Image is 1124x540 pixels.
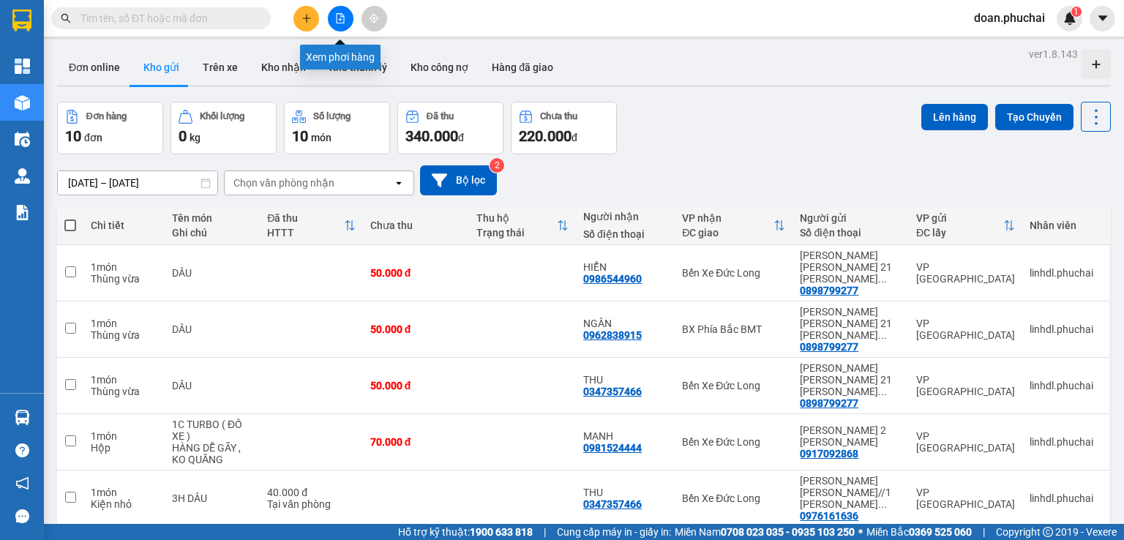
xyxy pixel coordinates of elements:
div: 1 món [91,261,157,273]
span: đơn [84,132,102,143]
div: 0917092868 [800,448,858,460]
div: Số điện thoại [583,228,667,240]
button: Hàng đã giao [480,50,565,85]
div: Tên món [172,212,252,224]
span: đ [572,132,577,143]
div: Bến Xe Đức Long [682,380,785,391]
div: 0898799277 [800,285,858,296]
button: Số lượng10món [284,102,390,154]
div: HÀNG DỄ GÃY , KO QUĂNG [172,442,252,465]
div: Đã thu [427,111,454,121]
div: THU [583,374,667,386]
span: caret-down [1096,12,1109,25]
div: Bến Xe Đức Long [682,492,785,504]
div: Đơn hàng [86,111,127,121]
span: 220.000 [519,127,572,145]
button: Đơn online [57,50,132,85]
button: Đã thu340.000đ [397,102,503,154]
span: Miền Bắc [866,524,972,540]
div: HTTT [267,227,344,239]
button: Bộ lọc [420,165,497,195]
span: 0 [179,127,187,145]
button: aim [361,6,387,31]
div: 1 món [91,318,157,329]
span: doan.phuchai [962,9,1057,27]
div: Chi tiết [91,220,157,231]
div: NGUYỄN THỊ BÍCH THẢO 21 CAO THẮNG [800,362,902,397]
button: plus [293,6,319,31]
div: NGUYỄN HỮU LÊ VŨ//1 PHƯỚC THÀNH [800,475,902,510]
div: HIỂN [583,261,667,273]
div: ĐC giao [682,227,773,239]
div: 0347357466 [583,386,642,397]
div: 1 món [91,487,157,498]
span: Cung cấp máy in - giấy in: [557,524,671,540]
input: Select a date range. [58,171,217,195]
div: 1C TURBO ( ĐỒ XE ) [172,419,252,442]
div: VP nhận [682,212,773,224]
div: 1 món [91,430,157,442]
th: Toggle SortBy [469,206,576,245]
div: 0962838915 [583,329,642,341]
div: VP [GEOGRAPHIC_DATA] [916,430,1015,454]
span: aim [369,13,379,23]
svg: open [393,177,405,189]
div: Chưa thu [540,111,577,121]
div: Bến Xe Đức Long [682,436,785,448]
div: BX Phía Bắc BMT [682,323,785,335]
div: 0898799277 [800,397,858,409]
div: Nhân viên [1030,220,1102,231]
div: Khối lượng [200,111,244,121]
div: 0986544960 [583,273,642,285]
div: NGÂN [583,318,667,329]
div: linhdl.phuchai [1030,380,1102,391]
th: Toggle SortBy [909,206,1022,245]
div: VP [GEOGRAPHIC_DATA] [916,318,1015,341]
div: 3H DÂU [172,492,252,504]
span: 10 [65,127,81,145]
img: warehouse-icon [15,410,30,425]
div: linhdl.phuchai [1030,436,1102,448]
strong: 1900 633 818 [470,526,533,538]
div: Kiện nhỏ [91,498,157,510]
input: Tìm tên, số ĐT hoặc mã đơn [80,10,253,26]
div: 50.000 đ [370,267,462,279]
span: món [311,132,331,143]
div: Thùng vừa [91,329,157,341]
div: THU [583,487,667,498]
div: 0347357466 [583,498,642,510]
span: 340.000 [405,127,458,145]
div: 40.000 đ [267,487,356,498]
div: Tại văn phòng [267,498,356,510]
span: Miền Nam [675,524,855,540]
span: plus [301,13,312,23]
span: notification [15,476,29,490]
div: Thùng vừa [91,273,157,285]
div: ĐC lấy [916,227,1003,239]
strong: 0369 525 060 [909,526,972,538]
th: Toggle SortBy [675,206,793,245]
div: Số điện thoại [800,227,902,239]
div: Ghi chú [172,227,252,239]
span: đ [458,132,464,143]
img: warehouse-icon [15,168,30,184]
div: 0981524444 [583,442,642,454]
div: Tạo kho hàng mới [1082,50,1111,79]
div: VP [GEOGRAPHIC_DATA] [916,374,1015,397]
button: Kho gửi [132,50,191,85]
div: 70.000 đ [370,436,462,448]
div: Đã thu [267,212,344,224]
div: NGUYỄN THỊ BÍCH THẢO 21 CAO THẮNG [800,306,902,341]
button: Kho nhận [250,50,318,85]
div: Số lượng [313,111,351,121]
span: 1 [1074,7,1079,17]
div: Chọn văn phòng nhận [233,176,334,190]
button: file-add [328,6,353,31]
div: Thùng vừa [91,386,157,397]
div: Người gửi [800,212,902,224]
img: icon-new-feature [1063,12,1076,25]
span: ... [878,273,887,285]
img: solution-icon [15,205,30,220]
div: NGUYỄN HỮU DIỆN 2 VAN KIẾP [800,424,902,448]
div: 0898799277 [800,341,858,353]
